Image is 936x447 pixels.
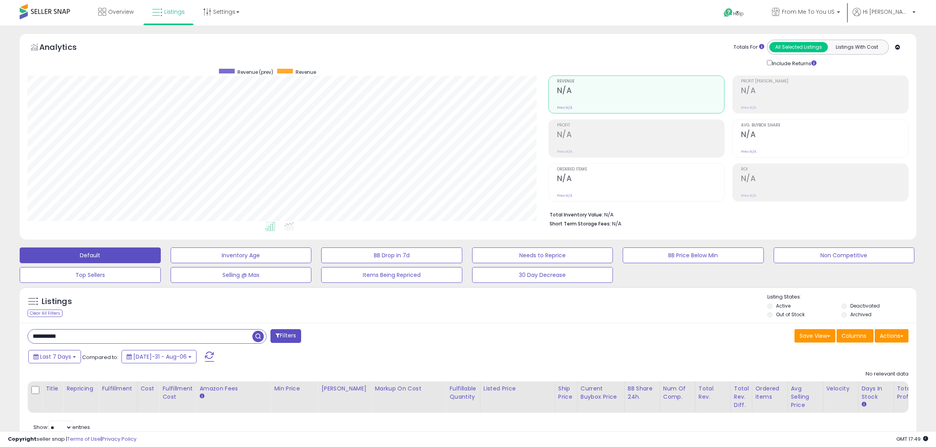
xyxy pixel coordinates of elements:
div: BB Share 24h. [628,385,656,401]
small: Prev: N/A [557,193,572,198]
h2: N/A [557,86,724,97]
i: Get Help [723,8,733,18]
small: Prev: N/A [741,193,756,198]
button: [DATE]-31 - Aug-06 [121,350,197,363]
button: Top Sellers [20,267,161,283]
a: Hi [PERSON_NAME] [853,8,916,26]
h2: N/A [557,130,724,141]
b: Short Term Storage Fees: [550,220,611,227]
span: Compared to: [82,354,118,361]
label: Out of Stock [776,311,805,318]
div: Fulfillment Cost [162,385,193,401]
div: Cost [141,385,156,393]
div: Amazon Fees [199,385,267,393]
div: Title [46,385,60,393]
span: [DATE]-31 - Aug-06 [133,353,187,361]
button: Items Being Repriced [321,267,462,283]
div: Ordered Items [756,385,784,401]
a: Terms of Use [67,435,101,443]
button: Default [20,247,161,263]
h2: N/A [741,86,908,97]
div: Ship Price [558,385,574,401]
button: Columns [837,329,873,343]
div: Listed Price [484,385,552,393]
button: Inventory Age [171,247,312,263]
span: Show: entries [33,423,90,431]
span: Revenue [296,69,316,75]
button: BB Drop in 7d [321,247,462,263]
small: Days In Stock. [862,401,866,408]
small: Prev: N/A [741,149,756,154]
span: Avg. Buybox Share [741,123,908,128]
div: Markup on Cost [375,385,443,393]
span: N/A [612,220,622,227]
button: Listings With Cost [828,42,886,52]
h5: Listings [42,296,72,307]
div: Current Buybox Price [581,385,621,401]
button: Last 7 Days [28,350,81,363]
span: 2025-08-14 17:49 GMT [896,435,928,443]
span: Columns [842,332,866,340]
b: Total Inventory Value: [550,211,603,218]
div: Fulfillable Quantity [449,385,476,401]
span: Revenue [557,79,724,84]
div: Fulfillment [102,385,134,393]
div: Velocity [826,385,855,393]
div: Repricing [66,385,95,393]
div: seller snap | | [8,436,136,443]
div: No relevant data [866,370,908,378]
button: Needs to Reprice [472,247,613,263]
div: Clear All Filters [28,310,63,317]
label: Active [776,302,791,309]
small: Prev: N/A [557,105,572,110]
p: Listing States: [767,293,916,301]
span: ROI [741,167,908,172]
h5: Analytics [39,42,92,55]
div: Min Price [274,385,314,393]
span: Overview [108,8,134,16]
label: Archived [850,311,872,318]
div: Total Rev. Diff. [734,385,749,409]
strong: Copyright [8,435,37,443]
h2: N/A [557,174,724,185]
span: Revenue (prev) [237,69,273,75]
button: Actions [875,329,908,343]
button: All Selected Listings [769,42,828,52]
span: Listings [164,8,185,16]
span: Profit [557,123,724,128]
div: Totals For [734,44,764,51]
div: Total Profit [897,385,926,401]
button: BB Price Below Min [623,247,764,263]
div: Num of Comp. [663,385,692,401]
span: Ordered Items [557,167,724,172]
div: Days In Stock [862,385,890,401]
button: Non Competitive [774,247,915,263]
span: Last 7 Days [40,353,71,361]
button: 30 Day Decrease [472,267,613,283]
th: The percentage added to the cost of goods (COGS) that forms the calculator for Min & Max prices. [371,381,446,413]
span: Hi [PERSON_NAME] [863,8,910,16]
div: Avg Selling Price [791,385,820,409]
li: N/A [550,209,903,219]
span: Help [733,10,744,17]
small: Prev: N/A [557,149,572,154]
h2: N/A [741,174,908,185]
button: Filters [270,329,301,343]
div: [PERSON_NAME] [321,385,368,393]
small: Prev: N/A [741,105,756,110]
span: Profit [PERSON_NAME] [741,79,908,84]
div: Total Rev. [699,385,727,401]
button: Save View [794,329,835,343]
label: Deactivated [850,302,880,309]
div: Include Returns [761,59,826,68]
small: Amazon Fees. [199,393,204,400]
a: Help [717,2,759,26]
button: Selling @ Max [171,267,312,283]
h2: N/A [741,130,908,141]
span: From Me To You US [782,8,835,16]
a: Privacy Policy [102,435,136,443]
